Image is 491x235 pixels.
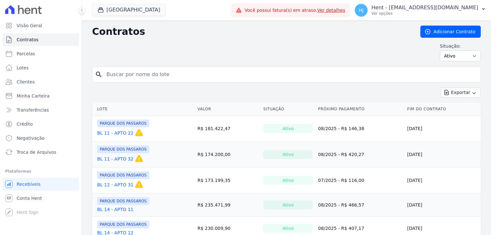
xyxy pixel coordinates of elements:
a: Transferências [3,104,79,116]
th: Situação [261,103,316,116]
a: Parcelas [3,47,79,60]
div: Ativo [263,224,313,233]
div: Ativo [263,150,313,159]
a: Troca de Arquivos [3,146,79,159]
a: Minha Carteira [3,90,79,102]
p: Ver opções [371,11,478,16]
a: 08/2025 - R$ 466,57 [318,202,364,208]
a: Ver detalhes [317,8,345,13]
h2: Contratos [92,26,410,37]
span: PARQUE DOS PASSAROS [97,221,149,228]
td: R$ 235.471,99 [195,193,261,217]
input: Buscar por nome do lote [103,68,478,81]
i: search [95,71,103,78]
a: Negativação [3,132,79,145]
a: Adicionar Contrato [420,26,481,38]
a: Contratos [3,33,79,46]
a: 08/2025 - R$ 146,38 [318,126,364,131]
span: Clientes [17,79,35,85]
td: R$ 174.200,00 [195,142,261,168]
a: BL 14 - APTO 11 [97,206,133,213]
span: Transferências [17,107,49,113]
td: R$ 173.199,35 [195,168,261,193]
a: Lotes [3,61,79,74]
div: Plataformas [5,168,76,175]
span: Hj [359,8,363,12]
span: Parcelas [17,51,35,57]
span: Crédito [17,121,33,127]
span: PARQUE DOS PASSAROS [97,197,149,205]
span: PARQUE DOS PASSAROS [97,145,149,153]
span: Negativação [17,135,45,141]
td: [DATE] [405,142,481,168]
a: Clientes [3,75,79,88]
a: Conta Hent [3,192,79,205]
span: Visão Geral [17,22,42,29]
div: Ativo [263,200,313,209]
th: Lote [92,103,195,116]
a: 07/2025 - R$ 116,00 [318,178,364,183]
div: Ativo [263,176,313,185]
a: 08/2025 - R$ 420,27 [318,152,364,157]
span: PARQUE DOS PASSAROS [97,171,149,179]
button: Exportar [440,88,481,98]
span: Troca de Arquivos [17,149,56,155]
span: Minha Carteira [17,93,50,99]
label: Situação: [440,43,481,49]
span: PARQUE DOS PASSAROS [97,120,149,127]
a: 08/2025 - R$ 407,17 [318,226,364,231]
th: Próximo Pagamento [316,103,405,116]
button: Hj Hent - [EMAIL_ADDRESS][DOMAIN_NAME] Ver opções [350,1,491,19]
a: BL 11 - APTO 32 [97,156,133,162]
span: Contratos [17,36,38,43]
button: [GEOGRAPHIC_DATA] [92,4,166,16]
div: Ativo [263,124,313,133]
td: R$ 181.422,47 [195,116,261,142]
a: BL 11 - APTO 22 [97,130,133,136]
th: Fim do Contrato [405,103,481,116]
span: Conta Hent [17,195,42,201]
a: Visão Geral [3,19,79,32]
td: [DATE] [405,193,481,217]
p: Hent - [EMAIL_ADDRESS][DOMAIN_NAME] [371,4,478,11]
td: [DATE] [405,168,481,193]
th: Valor [195,103,261,116]
span: Você possui fatura(s) em atraso. [245,7,345,14]
span: Recebíveis [17,181,41,187]
a: BL 12 - APTO 31 [97,182,133,188]
a: Crédito [3,118,79,130]
a: Recebíveis [3,178,79,191]
span: Lotes [17,65,29,71]
td: [DATE] [405,116,481,142]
